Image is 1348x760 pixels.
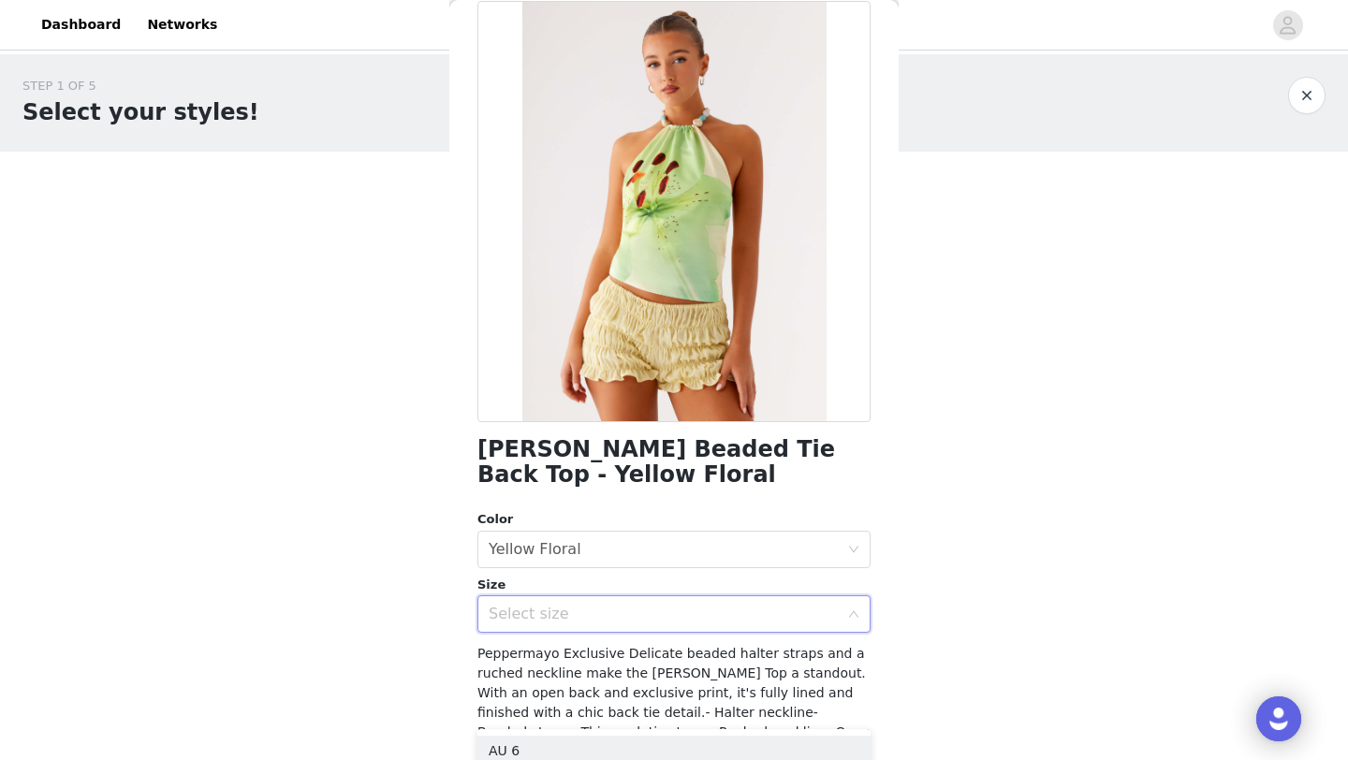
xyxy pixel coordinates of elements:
[848,608,859,621] i: icon: down
[1256,696,1301,741] div: Open Intercom Messenger
[477,437,871,488] h1: [PERSON_NAME] Beaded Tie Back Top - Yellow Floral
[477,510,871,529] div: Color
[22,77,259,95] div: STEP 1 OF 5
[1279,10,1297,40] div: avatar
[477,576,871,594] div: Size
[30,4,132,46] a: Dashboard
[489,532,581,567] div: Yellow Floral
[136,4,228,46] a: Networks
[489,605,839,623] div: Select size
[22,95,259,129] h1: Select your styles!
